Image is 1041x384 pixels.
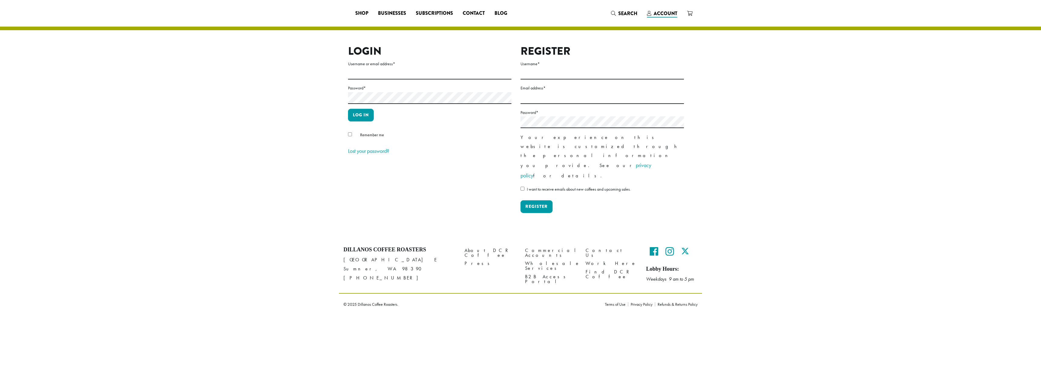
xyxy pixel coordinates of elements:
a: Privacy Policy [628,302,655,306]
a: Contact Us [586,247,637,260]
a: Press [465,260,516,268]
span: Businesses [378,10,406,17]
a: Terms of Use [605,302,628,306]
label: Email address [520,84,684,92]
span: I want to receive emails about new coffees and upcoming sales. [527,186,631,192]
h2: Login [348,45,511,58]
a: Wholesale Services [525,260,576,273]
h2: Register [520,45,684,58]
button: Log in [348,109,374,121]
a: About DCR Coffee [465,247,516,260]
a: Find DCR Coffee [586,268,637,281]
p: [GEOGRAPHIC_DATA] E Sumner, WA 98390 [PHONE_NUMBER] [343,255,455,282]
button: Register [520,200,553,213]
p: © 2025 Dillanos Coffee Roasters. [343,302,596,306]
span: Remember me [360,132,384,137]
label: Username [520,60,684,68]
h5: Lobby Hours: [646,266,698,273]
span: Shop [355,10,368,17]
span: Account [654,10,677,17]
a: Shop [350,8,373,18]
input: I want to receive emails about new coffees and upcoming sales. [520,187,524,191]
label: Password [348,84,511,92]
span: Search [618,10,637,17]
a: Work Here [586,260,637,268]
a: B2B Access Portal [525,273,576,286]
label: Username or email address [348,60,511,68]
p: Your experience on this website is customized through the personal information you provide. See o... [520,133,684,181]
h4: Dillanos Coffee Roasters [343,247,455,253]
span: Subscriptions [416,10,453,17]
a: Refunds & Returns Policy [655,302,698,306]
label: Password [520,109,684,116]
a: privacy policy [520,162,651,179]
span: Contact [463,10,485,17]
a: Lost your password? [348,147,389,154]
em: Weekdays 9 am to 5 pm [646,276,694,282]
a: Search [606,8,642,18]
a: Commercial Accounts [525,247,576,260]
span: Blog [494,10,507,17]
